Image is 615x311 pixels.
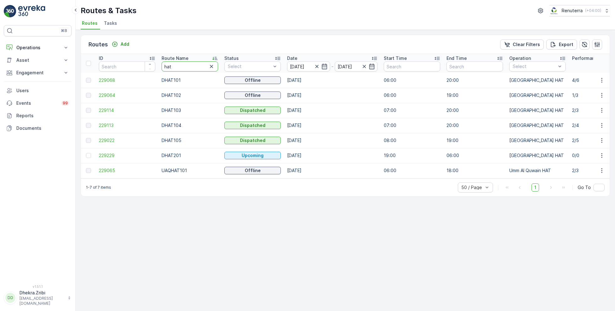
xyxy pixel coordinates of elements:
[86,168,91,173] div: Toggle Row Selected
[572,55,600,61] p: Performance
[546,40,577,50] button: Export
[99,152,155,159] a: 229229
[513,63,556,70] p: Select
[88,40,108,49] p: Routes
[228,63,271,70] p: Select
[4,5,16,18] img: logo
[245,92,261,98] p: Offline
[99,137,155,144] a: 229022
[16,57,59,63] p: Asset
[162,77,218,83] p: DHAT101
[162,167,218,174] p: UAQHAT101
[99,61,155,71] input: Search
[284,133,381,148] td: [DATE]
[287,55,297,61] p: Date
[99,122,155,129] a: 229113
[384,167,440,174] p: 06:00
[509,107,566,113] p: [GEOGRAPHIC_DATA] HAT
[16,113,69,119] p: Reports
[16,125,69,131] p: Documents
[284,103,381,118] td: [DATE]
[109,40,132,48] button: Add
[384,61,440,71] input: Search
[86,108,91,113] div: Toggle Row Selected
[86,185,111,190] p: 1-7 of 7 items
[578,184,591,191] span: Go To
[384,107,440,113] p: 07:00
[240,137,265,144] p: Dispatched
[224,55,239,61] p: Status
[4,66,72,79] button: Engagement
[19,296,65,306] p: [EMAIL_ADDRESS][DOMAIN_NAME]
[99,92,155,98] a: 229064
[224,92,281,99] button: Offline
[509,55,531,61] p: Operation
[5,293,15,303] div: DD
[4,285,72,288] span: v 1.51.1
[284,88,381,103] td: [DATE]
[224,167,281,174] button: Offline
[447,92,503,98] p: 19:00
[240,122,265,129] p: Dispatched
[86,93,91,98] div: Toggle Row Selected
[240,107,265,113] p: Dispatched
[384,122,440,129] p: 07:00
[162,107,218,113] p: DHAT103
[509,137,566,144] p: [GEOGRAPHIC_DATA] HAT
[99,167,155,174] a: 229065
[224,122,281,129] button: Dispatched
[384,77,440,83] p: 06:00
[16,70,59,76] p: Engagement
[284,163,381,178] td: [DATE]
[384,55,407,61] p: Start Time
[284,73,381,88] td: [DATE]
[61,28,67,33] p: ⌘B
[532,183,539,192] span: 1
[4,84,72,97] a: Users
[562,8,583,14] p: Renuterra
[86,78,91,83] div: Toggle Row Selected
[447,122,503,129] p: 20:00
[162,122,218,129] p: DHAT104
[86,123,91,128] div: Toggle Row Selected
[549,7,559,14] img: Screenshot_2024-07-26_at_13.33.01.png
[447,137,503,144] p: 19:00
[86,138,91,143] div: Toggle Row Selected
[4,97,72,109] a: Events99
[104,20,117,26] span: Tasks
[447,167,503,174] p: 18:00
[162,152,218,159] p: DHAT201
[162,92,218,98] p: DHAT102
[287,61,330,71] input: dd/mm/yyyy
[500,40,544,50] button: Clear Filters
[18,5,45,18] img: logo_light-DOdMpM7g.png
[384,152,440,159] p: 19:00
[4,290,72,306] button: DDDhekra.Zribi[EMAIL_ADDRESS][DOMAIN_NAME]
[447,152,503,159] p: 06:00
[509,122,566,129] p: [GEOGRAPHIC_DATA] HAT
[447,107,503,113] p: 20:00
[284,118,381,133] td: [DATE]
[384,137,440,144] p: 08:00
[86,153,91,158] div: Toggle Row Selected
[16,45,59,51] p: Operations
[4,122,72,134] a: Documents
[99,107,155,113] a: 229114
[331,63,334,70] p: -
[559,41,573,48] p: Export
[284,148,381,163] td: [DATE]
[447,61,503,71] input: Search
[99,77,155,83] a: 229068
[384,92,440,98] p: 06:00
[245,77,261,83] p: Offline
[549,5,610,16] button: Renuterra(+04:00)
[162,55,189,61] p: Route Name
[99,55,103,61] p: ID
[224,76,281,84] button: Offline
